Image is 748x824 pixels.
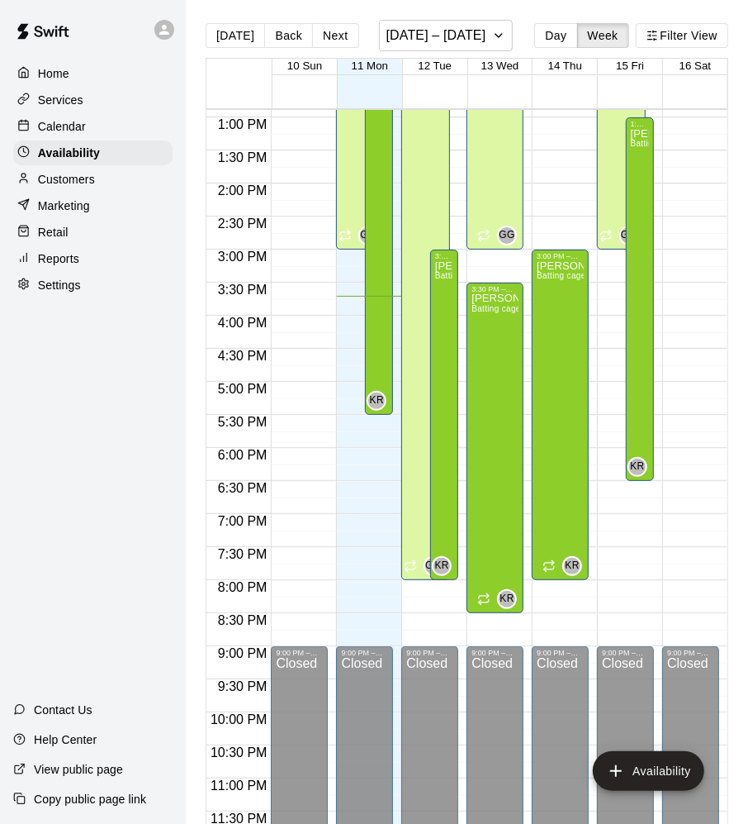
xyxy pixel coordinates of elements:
[406,649,453,657] div: 9:00 PM – 11:59 PM
[276,649,323,657] div: 9:00 PM – 11:59 PM
[214,679,272,693] span: 9:30 PM
[13,220,173,245] a: Retail
[602,649,649,657] div: 9:00 PM – 11:59 PM
[13,167,173,192] a: Customers
[214,382,272,396] span: 5:00 PM
[264,23,313,48] button: Back
[365,51,393,415] div: 12:00 PM – 5:30 PM: Available
[13,193,173,218] a: Marketing
[360,227,376,244] span: GG
[13,88,173,112] a: Services
[418,60,452,72] button: 12 Tue
[537,649,584,657] div: 9:00 PM – 11:59 PM
[38,65,69,82] p: Home
[214,415,272,429] span: 5:30 PM
[404,560,417,573] span: Recurring availability
[38,171,95,188] p: Customers
[352,60,388,72] button: 11 Mon
[616,60,644,72] span: 15 Fri
[432,556,452,576] div: Katie Rohrer
[38,92,83,108] p: Services
[38,224,69,241] p: Retail
[214,646,272,660] span: 9:00 PM
[631,120,649,128] div: 1:00 PM – 6:30 PM
[599,229,613,242] span: Recurring availability
[214,283,272,297] span: 3:30 PM
[534,23,577,48] button: Day
[537,252,584,260] div: 3:00 PM – 8:00 PM
[435,558,449,574] span: KR
[338,229,352,242] span: Recurring availability
[370,393,384,409] span: KR
[341,649,388,657] div: 9:00 PM – 11:59 PM
[13,141,173,165] a: Availability
[214,217,272,231] span: 2:30 PM
[667,649,714,657] div: 9:00 PM – 11:59 PM
[626,117,654,481] div: 1:00 PM – 6:30 PM: Available
[435,252,453,260] div: 3:00 PM – 8:00 PM
[621,227,637,244] span: GG
[497,589,517,609] div: Katie Rohrer
[206,745,271,760] span: 10:30 PM
[367,391,386,411] div: Katie Rohrer
[471,285,518,293] div: 3:30 PM – 8:30 PM
[430,250,458,580] div: 3:00 PM – 8:00 PM: Available
[13,246,173,271] a: Reports
[477,593,490,606] span: Recurring availability
[214,547,272,561] span: 7:30 PM
[38,118,86,135] p: Calendar
[214,250,272,264] span: 3:00 PM
[435,271,497,280] span: Batting cage #3
[631,139,693,148] span: Batting cage #3
[562,556,582,576] div: Katie Rohrer
[214,448,272,462] span: 6:00 PM
[34,731,97,748] p: Help Center
[214,613,272,627] span: 8:30 PM
[477,229,490,242] span: Recurring availability
[214,481,272,495] span: 6:30 PM
[38,277,81,293] p: Settings
[206,779,271,793] span: 11:00 PM
[358,226,378,245] div: Gabe Gelsman
[379,20,514,51] button: [DATE] – [DATE]
[471,304,533,313] span: Batting cage #3
[619,226,639,245] div: Gabe Gelsman
[481,60,519,72] button: 13 Wed
[34,761,123,778] p: View public page
[471,649,518,657] div: 9:00 PM – 11:59 PM
[679,60,712,72] button: 16 Sat
[499,591,514,607] span: KR
[565,558,579,574] span: KR
[499,227,515,244] span: GG
[13,61,173,86] a: Home
[287,60,322,72] button: 10 Sun
[636,23,728,48] button: Filter View
[13,114,173,139] a: Calendar
[386,24,486,47] h6: [DATE] – [DATE]
[13,273,173,298] a: Settings
[214,117,272,131] span: 1:00 PM
[532,250,589,580] div: 3:00 PM – 8:00 PM: Available
[424,556,443,576] div: Gabe Gelsman
[425,558,441,574] span: GG
[34,702,92,718] p: Contact Us
[630,459,644,475] span: KR
[214,349,272,363] span: 4:30 PM
[214,150,272,164] span: 1:30 PM
[214,514,272,528] span: 7:00 PM
[214,316,272,330] span: 4:00 PM
[214,183,272,198] span: 2:00 PM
